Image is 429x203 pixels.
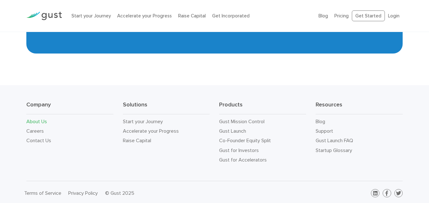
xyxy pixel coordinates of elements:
a: Gust for Accelerators [219,157,267,163]
a: Accelerate your Progress [123,128,179,134]
a: About Us [26,118,47,124]
div: © Gust 2025 [105,189,210,198]
h3: Products [219,101,306,114]
a: Login [388,13,399,19]
a: Start your Journey [71,13,111,19]
a: Raise Capital [123,137,151,143]
a: Get Incorporated [212,13,250,19]
a: Pricing [334,13,349,19]
a: Blog [318,13,328,19]
a: Raise Capital [178,13,206,19]
h3: Resources [316,101,403,114]
a: Blog [316,118,325,124]
a: Start your Journey [123,118,163,124]
img: Gust Logo [26,12,62,20]
h3: Company [26,101,113,114]
a: Gust Launch FAQ [316,137,353,143]
a: Careers [26,128,44,134]
a: Co-Founder Equity Split [219,137,271,143]
a: Terms of Service [24,190,61,196]
a: Contact Us [26,137,51,143]
a: Gust Launch [219,128,246,134]
a: Privacy Policy [68,190,98,196]
a: Gust Mission Control [219,118,265,124]
a: Startup Glossary [316,147,352,153]
h3: Solutions [123,101,210,114]
a: Accelerate your Progress [117,13,172,19]
a: Gust for Investors [219,147,259,153]
a: Support [316,128,333,134]
a: Get Started [352,10,385,22]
